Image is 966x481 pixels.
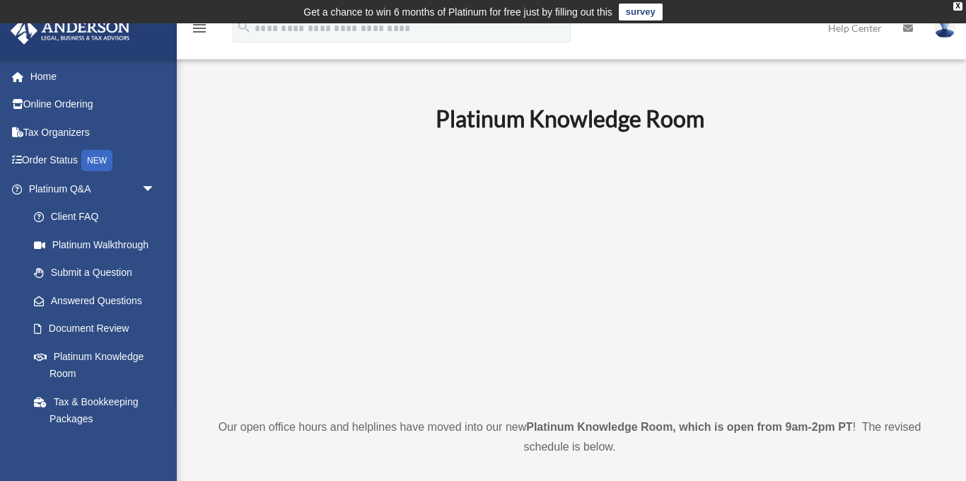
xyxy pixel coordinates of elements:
b: Platinum Knowledge Room [436,105,704,132]
a: Online Ordering [10,91,177,119]
div: close [953,2,962,11]
span: arrow_drop_down [141,175,170,204]
a: survey [619,4,663,21]
a: Order StatusNEW [10,146,177,175]
img: Anderson Advisors Platinum Portal [6,17,134,45]
a: Home [10,62,177,91]
i: search [236,19,252,35]
a: Platinum Walkthrough [20,231,177,259]
a: Client FAQ [20,203,177,231]
a: menu [191,25,208,37]
iframe: 231110_Toby_KnowledgeRoom [358,152,782,391]
a: Platinum Q&Aarrow_drop_down [10,175,177,203]
a: Document Review [20,315,177,343]
div: NEW [81,150,112,171]
a: Platinum Knowledge Room [20,342,170,388]
img: User Pic [934,18,955,38]
strong: Platinum Knowledge Room, which is open from 9am-2pm PT [526,421,852,433]
a: Tax Organizers [10,118,177,146]
div: Get a chance to win 6 months of Platinum for free just by filling out this [303,4,612,21]
p: Our open office hours and helplines have moved into our new ! The revised schedule is below. [202,417,938,457]
a: Land Trust & Deed Forum [20,433,177,478]
a: Tax & Bookkeeping Packages [20,388,177,433]
i: menu [191,20,208,37]
a: Submit a Question [20,259,177,287]
a: Answered Questions [20,286,177,315]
